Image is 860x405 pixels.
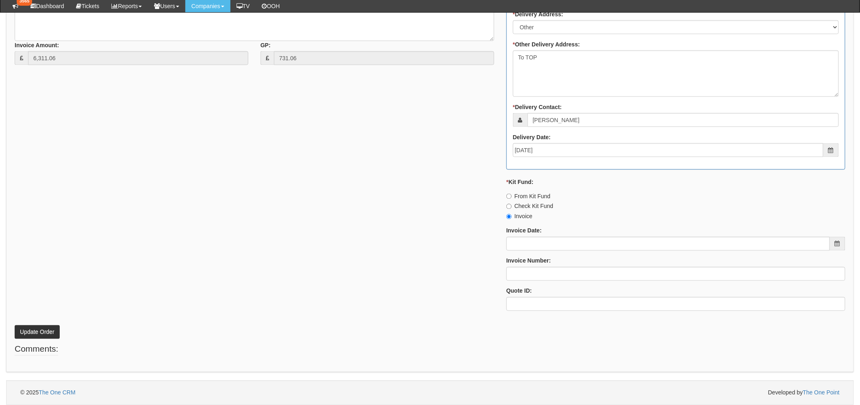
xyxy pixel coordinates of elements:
[39,390,75,396] a: The One CRM
[768,389,840,397] span: Developed by
[506,287,532,295] label: Quote ID:
[506,178,534,186] label: Kit Fund:
[506,257,551,265] label: Invoice Number:
[506,204,512,209] input: Check Kit Fund
[803,390,840,396] a: The One Point
[15,41,59,49] label: Invoice Amount:
[506,194,512,199] input: From Kit Fund
[506,214,512,219] input: Invoice
[15,343,58,356] legend: Comments:
[506,192,551,200] label: From Kit Fund
[513,133,551,141] label: Delivery Date:
[261,41,271,49] label: GP:
[513,40,580,48] label: Other Delivery Address:
[513,10,563,18] label: Delivery Address:
[506,212,532,221] label: Invoice
[506,202,554,210] label: Check Kit Fund
[513,50,839,97] textarea: To TOP
[513,103,562,111] label: Delivery Contact:
[506,227,542,235] label: Invoice Date:
[15,325,60,339] button: Update Order
[20,390,76,396] span: © 2025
